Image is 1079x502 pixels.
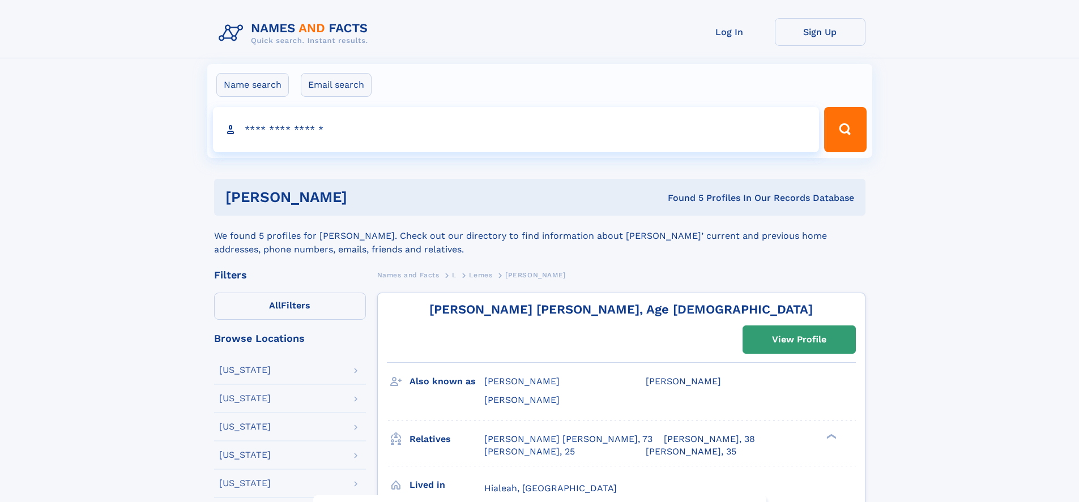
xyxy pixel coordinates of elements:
span: [PERSON_NAME] [484,394,560,405]
h3: Also known as [410,372,484,391]
span: L [452,271,457,279]
div: Found 5 Profiles In Our Records Database [507,192,854,204]
span: [PERSON_NAME] [646,376,721,387]
a: Names and Facts [377,268,440,282]
h3: Lived in [410,475,484,495]
span: [PERSON_NAME] [505,271,566,279]
a: [PERSON_NAME] [PERSON_NAME], 73 [484,433,652,445]
div: View Profile [772,327,826,353]
div: [US_STATE] [219,422,271,431]
a: [PERSON_NAME], 38 [664,433,755,445]
div: [US_STATE] [219,479,271,488]
span: Hialeah, [GEOGRAPHIC_DATA] [484,483,617,494]
a: Lemes [469,268,492,282]
div: Filters [214,270,366,280]
label: Email search [301,73,372,97]
a: [PERSON_NAME], 25 [484,445,575,458]
span: All [269,300,281,311]
div: [US_STATE] [219,450,271,460]
input: search input [213,107,820,152]
a: Log In [684,18,775,46]
h3: Relatives [410,430,484,449]
button: Search Button [824,107,866,152]
a: View Profile [743,326,855,353]
img: Logo Names and Facts [214,18,377,49]
label: Filters [214,293,366,320]
div: We found 5 profiles for [PERSON_NAME]. Check out our directory to find information about [PERSON_... [214,216,865,256]
span: Lemes [469,271,492,279]
h1: [PERSON_NAME] [225,190,507,204]
a: Sign Up [775,18,865,46]
a: [PERSON_NAME] [PERSON_NAME], Age [DEMOGRAPHIC_DATA] [429,302,813,316]
div: [US_STATE] [219,394,271,403]
label: Name search [216,73,289,97]
span: [PERSON_NAME] [484,376,560,387]
div: Browse Locations [214,333,366,344]
div: [US_STATE] [219,366,271,375]
div: ❯ [824,432,837,440]
a: [PERSON_NAME], 35 [646,445,736,458]
a: L [452,268,457,282]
